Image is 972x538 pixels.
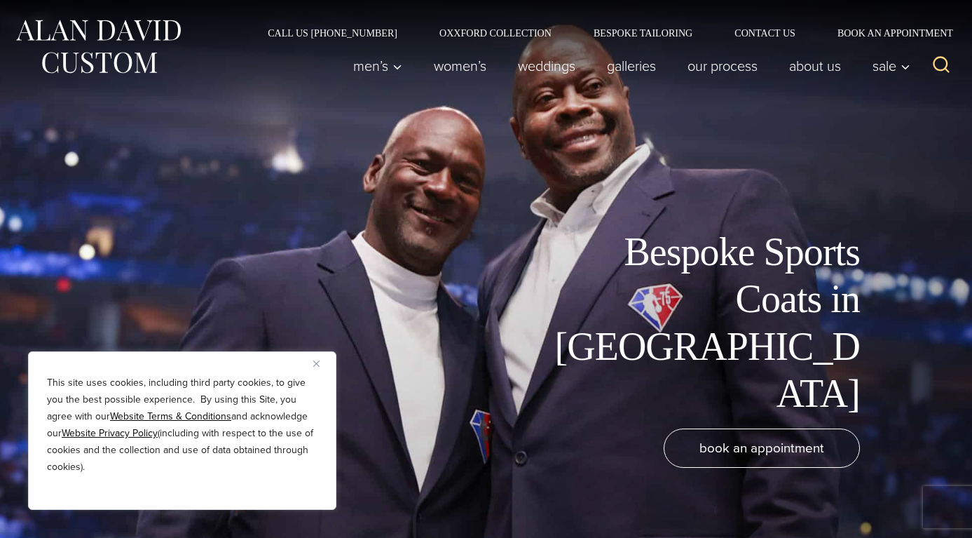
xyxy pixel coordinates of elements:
[713,28,816,38] a: Contact Us
[872,59,910,73] span: Sale
[313,361,320,367] img: Close
[313,355,330,372] button: Close
[816,28,958,38] a: Book an Appointment
[247,28,958,38] nav: Secondary Navigation
[591,52,672,80] a: Galleries
[47,375,317,476] p: This site uses cookies, including third party cookies, to give you the best possible experience. ...
[774,52,857,80] a: About Us
[924,49,958,83] button: View Search Form
[418,52,502,80] a: Women’s
[672,52,774,80] a: Our Process
[14,15,182,78] img: Alan David Custom
[502,52,591,80] a: weddings
[247,28,418,38] a: Call Us [PHONE_NUMBER]
[338,52,918,80] nav: Primary Navigation
[699,438,824,458] span: book an appointment
[353,59,402,73] span: Men’s
[545,229,860,417] h1: Bespoke Sports Coats in [GEOGRAPHIC_DATA]
[664,429,860,468] a: book an appointment
[418,28,573,38] a: Oxxford Collection
[573,28,713,38] a: Bespoke Tailoring
[62,426,158,441] a: Website Privacy Policy
[110,409,231,424] a: Website Terms & Conditions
